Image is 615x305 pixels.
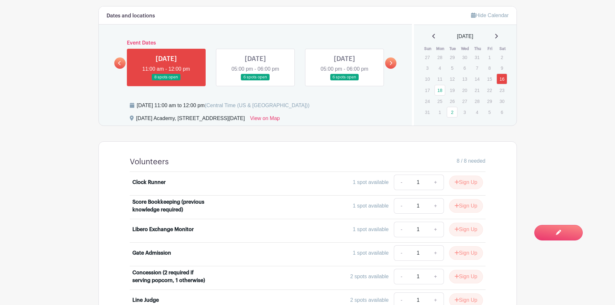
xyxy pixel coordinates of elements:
div: 1 spot available [353,202,389,210]
span: (Central Time (US & [GEOGRAPHIC_DATA])) [205,103,310,108]
p: 29 [484,96,495,106]
p: 22 [484,85,495,95]
div: Score Bookkeeping (previous knowledge required) [132,198,212,214]
p: 27 [422,52,433,62]
a: 2 [447,107,457,117]
h6: Event Dates [126,40,385,46]
th: Sun [422,46,434,52]
p: 31 [422,107,433,117]
a: - [394,245,409,261]
div: Line Judge [132,296,159,304]
button: Sign Up [449,223,483,236]
p: 21 [472,85,482,95]
th: Fri [484,46,497,52]
div: Concession (2 required if serving popcorn, 1 otherwise) [132,269,212,284]
p: 13 [459,74,470,84]
p: 11 [435,74,445,84]
p: 15 [484,74,495,84]
a: + [427,198,444,214]
p: 25 [435,96,445,106]
p: 24 [422,96,433,106]
a: - [394,198,409,214]
p: 7 [472,63,482,73]
span: 8 / 8 needed [457,157,486,165]
button: Sign Up [449,199,483,213]
p: 2 [497,52,507,62]
p: 17 [422,85,433,95]
p: 19 [447,85,457,95]
p: 27 [459,96,470,106]
th: Thu [471,46,484,52]
p: 1 [484,52,495,62]
p: 8 [484,63,495,73]
p: 12 [447,74,457,84]
a: 18 [435,85,445,96]
a: + [427,222,444,237]
p: 5 [484,107,495,117]
div: [DATE] Academy, [STREET_ADDRESS][DATE] [136,115,245,125]
th: Sat [496,46,509,52]
div: [DATE] 11:00 am to 12:00 pm [137,102,310,109]
p: 30 [497,96,507,106]
p: 31 [472,52,482,62]
p: 28 [435,52,445,62]
a: 16 [497,74,507,84]
p: 9 [497,63,507,73]
span: [DATE] [457,33,473,40]
th: Mon [434,46,447,52]
a: View on Map [250,115,280,125]
div: Libero Exchange Monitor [132,226,194,233]
th: Wed [459,46,472,52]
a: + [427,269,444,284]
div: 2 spots available [350,273,389,280]
a: + [427,245,444,261]
p: 6 [497,107,507,117]
h4: Volunteers [130,157,169,167]
p: 1 [435,107,445,117]
button: Sign Up [449,270,483,283]
p: 10 [422,74,433,84]
p: 4 [435,63,445,73]
div: 1 spot available [353,178,389,186]
div: 2 spots available [350,296,389,304]
p: 5 [447,63,457,73]
p: 14 [472,74,482,84]
p: 23 [497,85,507,95]
p: 20 [459,85,470,95]
a: - [394,222,409,237]
button: Sign Up [449,246,483,260]
div: 1 spot available [353,249,389,257]
a: Hide Calendar [471,13,508,18]
p: 4 [472,107,482,117]
div: Clock Runner [132,178,166,186]
th: Tue [446,46,459,52]
p: 26 [447,96,457,106]
button: Sign Up [449,176,483,189]
a: + [427,175,444,190]
p: 29 [447,52,457,62]
h6: Dates and locations [107,13,155,19]
p: 6 [459,63,470,73]
p: 28 [472,96,482,106]
div: Gate Admission [132,249,171,257]
p: 3 [459,107,470,117]
a: - [394,269,409,284]
p: 3 [422,63,433,73]
p: 30 [459,52,470,62]
div: 1 spot available [353,226,389,233]
a: - [394,175,409,190]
